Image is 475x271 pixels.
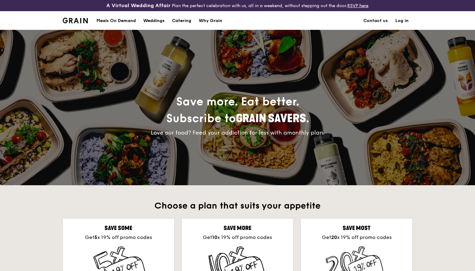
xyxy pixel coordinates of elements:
h3: A Virtual Wedding Affair [106,2,171,9]
span: Love our food? Feed your addiction for less with a [151,129,325,136]
a: Log in [392,11,412,30]
a: Catering [168,11,195,30]
div: Plan the perfect celebration with us, all in a weekend, without stepping out the door. [79,2,396,9]
div: Why Grain [199,11,222,30]
div: Weddings [143,11,165,30]
span: Grain Savers [236,112,306,125]
div: Catering [172,11,191,30]
div: Meals On Demand [96,11,136,30]
a: Weddings [140,11,168,30]
img: Grain [63,18,88,23]
strong: 10 [212,234,217,240]
span: monthly plan. [287,129,325,136]
span: Save more. Eat better. [166,95,309,125]
a: Why Grain [195,11,226,30]
div: Save more [187,224,288,232]
a: Contact us [360,11,392,30]
strong: 5 [94,234,97,240]
div: Save most [306,224,407,232]
span: Subscribe to . [166,112,309,125]
div: Get x 19% off promo codes [68,234,169,241]
div: Get x 19% off promo codes [306,234,407,241]
strong: 20 [331,234,337,240]
div: Save some [68,224,169,232]
a: GrainGrain [63,11,88,30]
a: RSVP here [347,3,368,8]
div: Get x 19% off promo codes [187,234,288,241]
span: Choose a plan that suits your appetite [154,200,321,211]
